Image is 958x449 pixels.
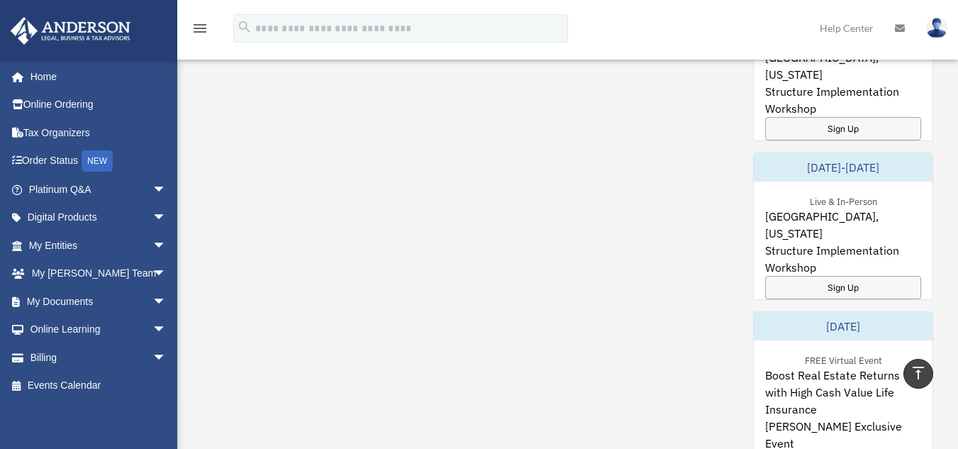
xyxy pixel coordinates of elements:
span: arrow_drop_down [152,204,181,233]
a: vertical_align_top [903,359,933,389]
a: Events Calendar [10,372,188,400]
span: [GEOGRAPHIC_DATA], [US_STATE] [765,208,921,242]
div: [DATE] [754,312,932,340]
a: My Documentsarrow_drop_down [10,287,188,316]
i: vertical_align_top [910,365,927,382]
a: Sign Up [765,117,921,140]
i: menu [191,20,208,37]
span: arrow_drop_down [152,260,181,289]
span: [GEOGRAPHIC_DATA], [US_STATE] [765,49,921,83]
span: Structure Implementation Workshop [765,83,921,117]
span: arrow_drop_down [152,175,181,204]
img: Anderson Advisors Platinum Portal [6,17,135,45]
span: arrow_drop_down [152,316,181,345]
a: Platinum Q&Aarrow_drop_down [10,175,188,204]
div: NEW [82,150,113,172]
span: arrow_drop_down [152,231,181,260]
div: Live & In-Person [798,193,889,208]
span: arrow_drop_down [152,287,181,316]
span: Boost Real Estate Returns with High Cash Value Life Insurance [765,367,921,418]
a: Online Learningarrow_drop_down [10,316,188,344]
img: User Pic [926,18,947,38]
a: My Entitiesarrow_drop_down [10,231,188,260]
a: Online Ordering [10,91,188,119]
a: Billingarrow_drop_down [10,343,188,372]
i: search [237,19,252,35]
div: FREE Virtual Event [793,352,893,367]
a: Digital Productsarrow_drop_down [10,204,188,232]
a: Order StatusNEW [10,147,188,176]
a: My [PERSON_NAME] Teamarrow_drop_down [10,260,188,288]
a: Home [10,62,181,91]
div: [DATE]-[DATE] [754,153,932,182]
span: arrow_drop_down [152,343,181,372]
a: menu [191,25,208,37]
a: Tax Organizers [10,118,188,147]
span: Structure Implementation Workshop [765,242,921,276]
a: Sign Up [765,276,921,299]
